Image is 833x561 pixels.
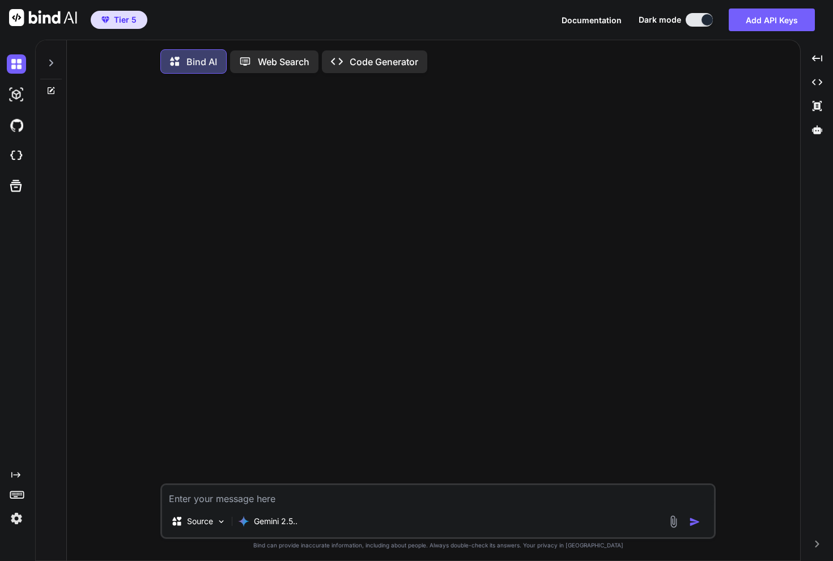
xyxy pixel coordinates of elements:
[667,515,680,528] img: attachment
[9,9,77,26] img: Bind AI
[238,516,249,527] img: Gemini 2.5 Pro
[7,146,26,165] img: cloudideIcon
[7,85,26,104] img: darkAi-studio
[562,15,622,25] span: Documentation
[689,516,700,528] img: icon
[114,14,137,25] span: Tier 5
[562,14,622,26] button: Documentation
[350,55,418,69] p: Code Generator
[160,541,716,550] p: Bind can provide inaccurate information, including about people. Always double-check its answers....
[187,516,213,527] p: Source
[101,16,109,23] img: premium
[7,509,26,528] img: settings
[254,516,297,527] p: Gemini 2.5..
[258,55,309,69] p: Web Search
[7,116,26,135] img: githubDark
[186,55,217,69] p: Bind AI
[7,54,26,74] img: darkChat
[729,8,815,31] button: Add API Keys
[216,517,226,526] img: Pick Models
[91,11,147,29] button: premiumTier 5
[639,14,681,25] span: Dark mode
